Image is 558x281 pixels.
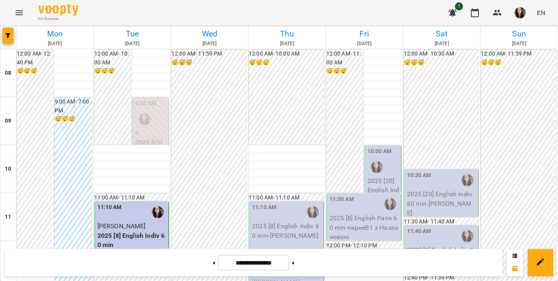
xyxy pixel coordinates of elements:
[330,213,399,242] p: 2025 [8] English Pairs 60 min - парнеВ1 з Названовою
[172,40,247,48] h6: [DATE]
[537,8,545,17] span: EN
[152,206,164,218] img: Названова Марія Олегівна (а)
[367,176,399,223] p: 2025 [20] English Indiv 60 min - [PERSON_NAME]
[404,58,479,67] h6: 😴😴😴
[5,165,11,173] h6: 10
[95,28,170,40] h6: Tue
[326,241,401,250] h6: 12:00 PM - 12:10 PM
[404,50,479,58] h6: 12:00 AM - 10:30 AM
[18,28,92,40] h6: Mon
[18,40,92,48] h6: [DATE]
[461,230,473,242] img: Названова Марія Олегівна (а)
[97,222,146,230] span: [PERSON_NAME]
[405,40,479,48] h6: [DATE]
[481,50,556,58] h6: 12:00 AM - 11:59 PM
[10,3,29,22] button: Menu
[249,193,324,202] h6: 11:00 AM - 11:10 AM
[367,147,392,156] label: 10:00 AM
[407,171,431,180] label: 10:30 AM
[139,113,151,125] img: Названова Марія Олегівна (а)
[404,217,479,226] h6: 11:30 AM - 11:40 AM
[405,28,479,40] h6: Sat
[534,5,548,20] button: EN
[135,128,167,138] p: 0
[38,16,78,22] span: For Business
[38,4,78,16] img: Voopty Logo
[95,40,170,48] h6: [DATE]
[94,193,169,202] h6: 11:00 AM - 11:10 AM
[326,50,363,67] h6: 12:00 AM - 11:00 AM
[97,231,167,250] p: 2025 [8] English Indiv 60 min
[250,40,324,48] h6: [DATE]
[252,203,276,212] label: 11:10 AM
[135,138,167,185] p: 2025 [20] English Indiv 60 min ([PERSON_NAME])
[55,115,92,124] h6: 😴😴😴
[384,198,396,210] img: Названова Марія Олегівна (а)
[249,50,324,58] h6: 12:00 AM - 10:00 AM
[172,28,247,40] h6: Wed
[482,28,556,40] h6: Sun
[135,99,157,108] label: 9:00 AM
[250,28,324,40] h6: Thu
[455,2,463,10] span: 1
[461,174,473,186] img: Названова Марія Олегівна (а)
[481,58,556,67] h6: 😴😴😴
[17,67,54,76] h6: 😴😴😴
[171,50,246,58] h6: 12:00 AM - 11:59 PM
[94,50,131,67] h6: 12:00 AM - 10:00 AM
[249,58,324,67] h6: 😴😴😴
[514,7,526,18] img: 1a20daea8e9f27e67610e88fbdc8bd8e.jpg
[407,227,431,236] label: 11:40 AM
[5,69,11,78] h6: 08
[482,40,556,48] h6: [DATE]
[252,221,322,240] p: 2025 [8] English Indiv 60 min - [PERSON_NAME]
[326,67,363,76] h6: 😴😴😴
[307,206,319,218] img: Названова Марія Олегівна (а)
[97,203,122,212] label: 11:10 AM
[5,213,11,221] h6: 11
[407,189,477,218] p: 2025 [20] English Indiv 60 min - [PERSON_NAME]
[94,67,131,76] h6: 😴😴😴
[327,28,402,40] h6: Fri
[17,50,54,67] h6: 12:00 AM - 12:40 PM
[5,117,11,126] h6: 09
[55,98,92,115] h6: 9:00 AM - 7:00 PM
[171,58,246,67] h6: 😴😴😴
[371,161,383,173] img: Названова Марія Олегівна (а)
[327,40,402,48] h6: [DATE]
[330,195,354,204] label: 11:00 AM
